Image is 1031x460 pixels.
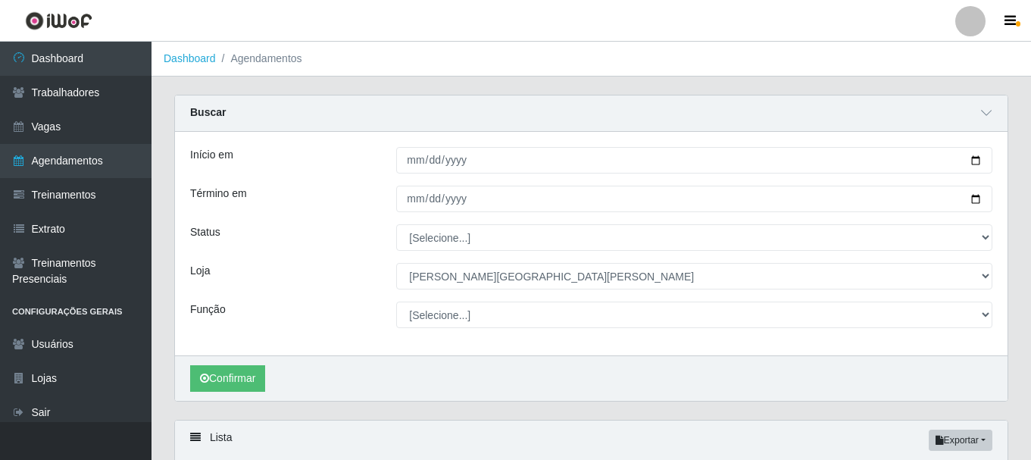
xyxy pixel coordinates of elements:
nav: breadcrumb [152,42,1031,77]
label: Início em [190,147,233,163]
label: Função [190,302,226,318]
label: Loja [190,263,210,279]
li: Agendamentos [216,51,302,67]
button: Confirmar [190,365,265,392]
input: 00/00/0000 [396,186,992,212]
button: Exportar [929,430,992,451]
a: Dashboard [164,52,216,64]
input: 00/00/0000 [396,147,992,174]
label: Status [190,224,220,240]
strong: Buscar [190,106,226,118]
label: Término em [190,186,247,202]
img: CoreUI Logo [25,11,92,30]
